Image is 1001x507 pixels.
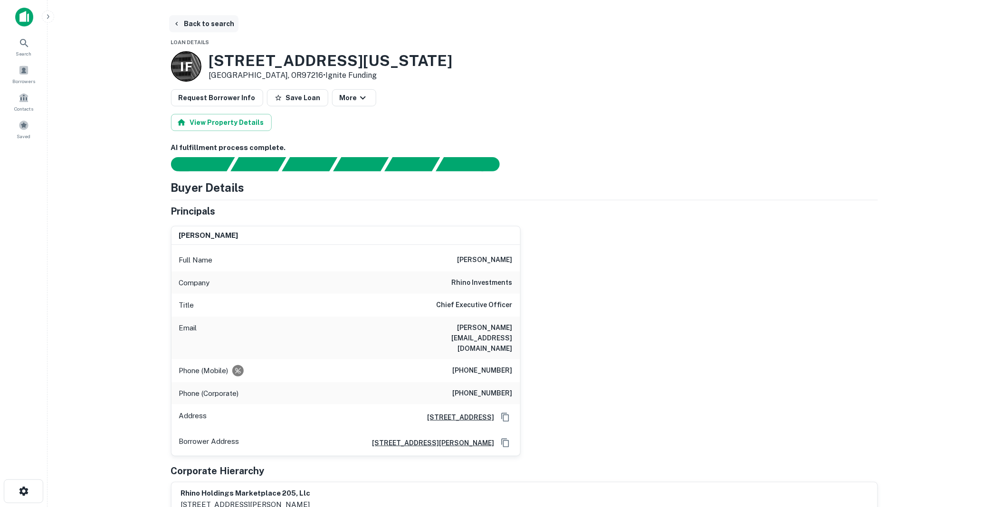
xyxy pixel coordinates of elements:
a: Ignite Funding [326,71,377,80]
span: Contacts [14,105,33,113]
p: Phone (Corporate) [179,388,239,399]
h6: AI fulfillment process complete. [171,142,878,153]
div: Principals found, still searching for contact information. This may take time... [384,157,440,171]
h6: Chief Executive Officer [437,300,513,311]
a: Contacts [3,89,45,114]
button: Copy Address [498,410,513,424]
h5: Principals [171,204,216,218]
span: Loan Details [171,39,210,45]
p: Borrower Address [179,436,239,450]
p: Full Name [179,254,213,266]
h6: [PERSON_NAME] [179,230,238,241]
div: Requests to not be contacted at this number [232,365,244,376]
p: [GEOGRAPHIC_DATA], OR97216 • [209,70,453,81]
div: Documents found, AI parsing details... [282,157,337,171]
h6: [PHONE_NUMBER] [453,388,513,399]
h6: [PERSON_NAME] [458,254,513,266]
h6: [PHONE_NUMBER] [453,365,513,376]
h5: Corporate Hierarchy [171,464,265,478]
button: Request Borrower Info [171,89,263,106]
h3: [STREET_ADDRESS][US_STATE] [209,52,453,70]
h6: rhino holdings marketplace 205, llc [181,488,311,499]
div: AI fulfillment process complete. [436,157,511,171]
p: Company [179,277,210,289]
div: Your request is received and processing... [230,157,286,171]
button: Back to search [169,15,238,32]
h6: rhino investments [452,277,513,289]
button: Copy Address [498,436,513,450]
button: More [332,89,376,106]
a: Saved [3,116,45,142]
p: Title [179,300,194,311]
p: I F [181,57,192,76]
div: Sending borrower request to AI... [160,157,231,171]
a: [STREET_ADDRESS] [420,412,495,422]
p: Address [179,410,207,424]
a: [STREET_ADDRESS][PERSON_NAME] [365,438,495,448]
a: Search [3,34,45,59]
button: Save Loan [267,89,328,106]
div: Principals found, AI now looking for contact information... [333,157,389,171]
h4: Buyer Details [171,179,245,196]
p: Phone (Mobile) [179,365,229,376]
a: Borrowers [3,61,45,87]
button: View Property Details [171,114,272,131]
span: Search [16,50,32,57]
span: Borrowers [12,77,35,85]
h6: [PERSON_NAME][EMAIL_ADDRESS][DOMAIN_NAME] [399,322,513,354]
iframe: Chat Widget [953,431,1001,477]
img: capitalize-icon.png [15,8,33,27]
span: Saved [17,132,31,140]
p: Email [179,322,197,354]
